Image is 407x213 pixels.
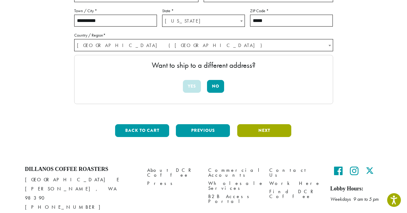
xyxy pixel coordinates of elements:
p: [GEOGRAPHIC_DATA] E [PERSON_NAME], WA 98390 [PHONE_NUMBER] [25,175,138,212]
a: About DCR Coffee [147,166,199,179]
span: State [162,15,245,27]
p: Want to ship to a different address? [81,61,327,69]
h5: Lobby Hours: [330,186,382,192]
a: Commercial Accounts [208,166,260,179]
button: Next [237,124,291,137]
a: Work Here [269,179,321,188]
h4: Dillanos Coffee Roasters [25,166,138,173]
span: Pennsylvania [162,15,245,27]
a: Wholesale Services [208,179,260,193]
em: Weekdays 9 am to 5 pm [330,196,379,202]
label: ZIP Code [250,7,333,15]
a: Contact Us [269,166,321,179]
button: Previous [176,124,230,137]
span: United States (US) [74,39,333,51]
button: Back to cart [115,124,169,137]
a: Find DCR Coffee [269,188,321,201]
a: B2B Access Portal [208,193,260,206]
button: Yes [183,80,201,93]
button: No [207,80,224,93]
span: Country / Region [74,39,333,51]
a: Press [147,179,199,188]
label: State [162,7,245,15]
label: Town / City [74,7,157,15]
